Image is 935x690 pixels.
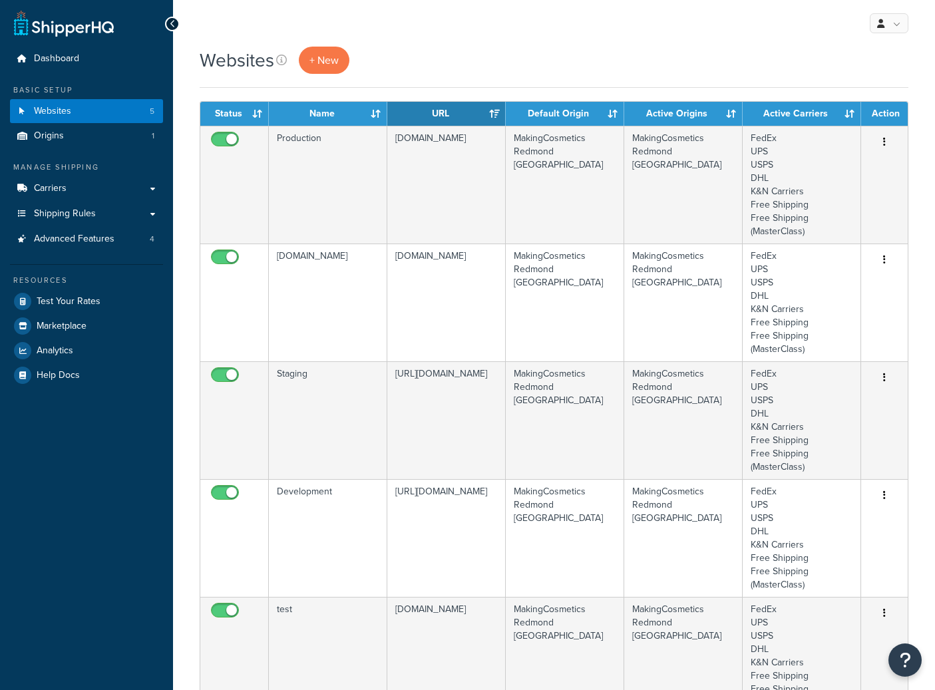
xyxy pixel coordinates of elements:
a: + New [299,47,349,74]
td: Production [269,126,387,244]
td: FedEx UPS USPS DHL K&N Carriers Free Shipping Free Shipping (MasterClass) [743,361,861,479]
td: MakingCosmetics Redmond [GEOGRAPHIC_DATA] [506,126,624,244]
td: FedEx UPS USPS DHL K&N Carriers Free Shipping Free Shipping (MasterClass) [743,479,861,597]
span: Marketplace [37,321,87,332]
span: 1 [152,130,154,142]
td: MakingCosmetics Redmond [GEOGRAPHIC_DATA] [624,244,743,361]
td: Staging [269,361,387,479]
li: Origins [10,124,163,148]
a: Origins 1 [10,124,163,148]
a: Carriers [10,176,163,201]
span: Test Your Rates [37,296,100,307]
h1: Websites [200,47,274,73]
a: Advanced Features 4 [10,227,163,252]
a: Help Docs [10,363,163,387]
th: Action [861,102,908,126]
th: Default Origin: activate to sort column ascending [506,102,624,126]
td: Development [269,479,387,597]
span: Dashboard [34,53,79,65]
li: Websites [10,99,163,124]
td: FedEx UPS USPS DHL K&N Carriers Free Shipping Free Shipping (MasterClass) [743,244,861,361]
div: Resources [10,275,163,286]
span: Origins [34,130,64,142]
span: Advanced Features [34,234,114,245]
th: Active Origins: activate to sort column ascending [624,102,743,126]
a: ShipperHQ Home [14,10,114,37]
td: MakingCosmetics Redmond [GEOGRAPHIC_DATA] [624,479,743,597]
td: [DOMAIN_NAME] [387,244,506,361]
span: Help Docs [37,370,80,381]
td: MakingCosmetics Redmond [GEOGRAPHIC_DATA] [506,479,624,597]
div: Basic Setup [10,85,163,96]
td: MakingCosmetics Redmond [GEOGRAPHIC_DATA] [624,126,743,244]
a: Websites 5 [10,99,163,124]
th: Active Carriers: activate to sort column ascending [743,102,861,126]
td: MakingCosmetics Redmond [GEOGRAPHIC_DATA] [506,361,624,479]
a: Marketplace [10,314,163,338]
div: Manage Shipping [10,162,163,173]
span: Websites [34,106,71,117]
a: Analytics [10,339,163,363]
td: [URL][DOMAIN_NAME] [387,479,506,597]
span: Shipping Rules [34,208,96,220]
td: [URL][DOMAIN_NAME] [387,361,506,479]
th: Status: activate to sort column ascending [200,102,269,126]
th: Name: activate to sort column ascending [269,102,387,126]
td: MakingCosmetics Redmond [GEOGRAPHIC_DATA] [506,244,624,361]
li: Advanced Features [10,227,163,252]
a: Dashboard [10,47,163,71]
a: Test Your Rates [10,289,163,313]
th: URL: activate to sort column ascending [387,102,506,126]
td: [DOMAIN_NAME] [269,244,387,361]
span: Carriers [34,183,67,194]
span: 5 [150,106,154,117]
button: Open Resource Center [888,643,922,677]
td: FedEx UPS USPS DHL K&N Carriers Free Shipping Free Shipping (MasterClass) [743,126,861,244]
span: 4 [150,234,154,245]
td: MakingCosmetics Redmond [GEOGRAPHIC_DATA] [624,361,743,479]
span: Analytics [37,345,73,357]
span: + New [309,53,339,68]
td: [DOMAIN_NAME] [387,126,506,244]
a: Shipping Rules [10,202,163,226]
